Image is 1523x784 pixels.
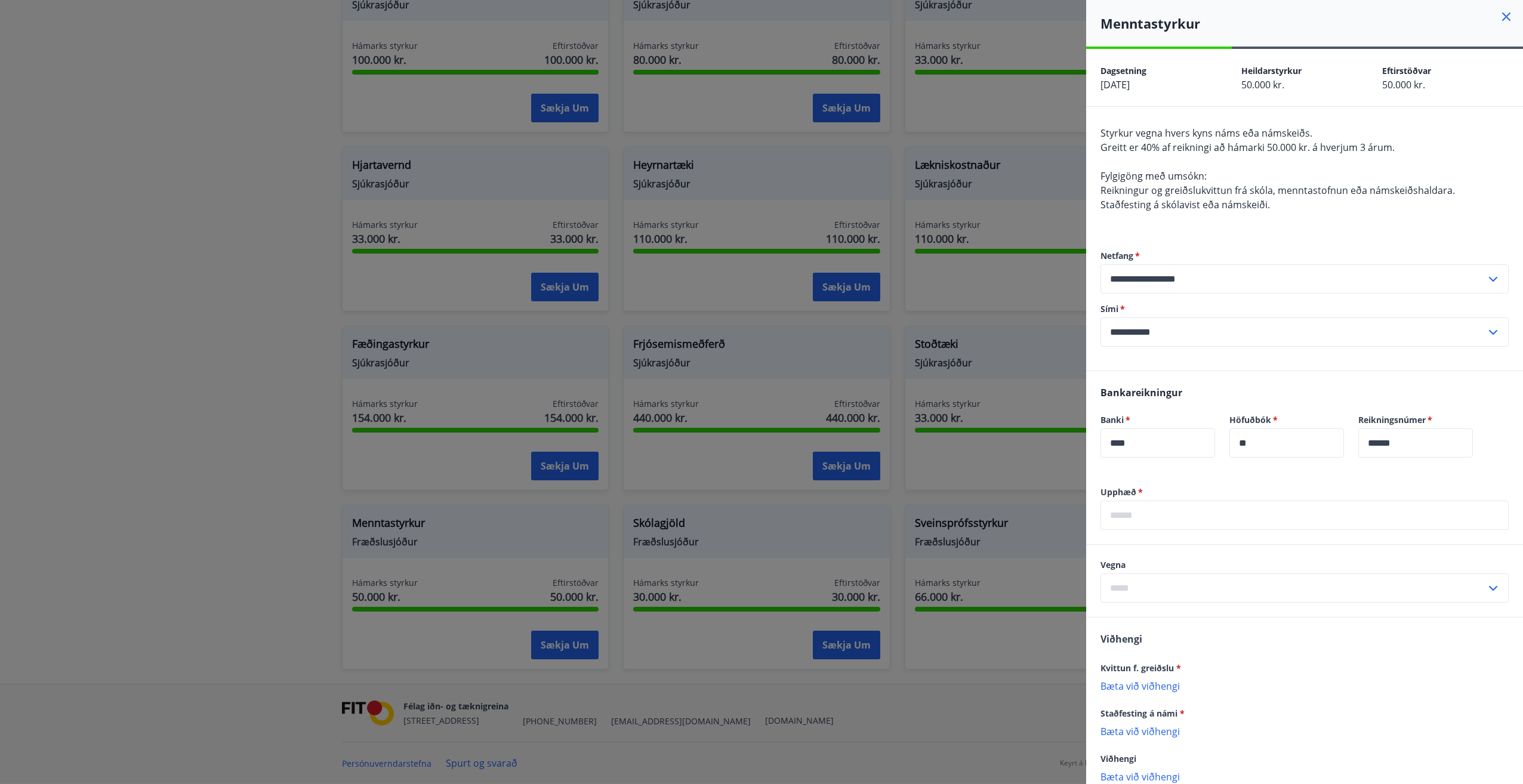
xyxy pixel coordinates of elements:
label: Upphæð [1100,486,1509,498]
span: Heildarstyrkur [1241,65,1302,76]
p: Bæta við viðhengi [1100,680,1509,692]
span: Viðhengi [1100,632,1142,646]
span: Viðhengi [1100,753,1136,764]
span: Fylgigöng með umsókn: [1100,169,1207,183]
span: Greitt er 40% af reikningi að hámarki 50.000 kr. á hverjum 3 árum. [1100,141,1395,154]
p: Bæta við viðhengi [1100,770,1509,782]
span: Reikningur og greiðslukvittun frá skóla, menntastofnun eða námskeiðshaldara. [1100,184,1455,197]
label: Sími [1100,303,1509,315]
label: Banki [1100,414,1215,426]
label: Höfuðbók [1229,414,1344,426]
label: Vegna [1100,559,1509,571]
p: Bæta við viðhengi [1100,725,1509,737]
span: Eftirstöðvar [1382,65,1431,76]
h4: Menntastyrkur [1100,14,1523,32]
span: Styrkur vegna hvers kyns náms eða námskeiðs. [1100,126,1312,140]
span: Bankareikningur [1100,386,1182,399]
span: Kvittun f. greiðslu [1100,662,1181,674]
span: Staðfesting á skólavist eða námskeiði. [1100,198,1270,211]
label: Reikningsnúmer [1358,414,1473,426]
label: Netfang [1100,250,1509,262]
div: Upphæð [1100,501,1509,530]
span: Dagsetning [1100,65,1146,76]
span: 50.000 kr. [1382,78,1425,91]
span: 50.000 kr. [1241,78,1284,91]
span: Staðfesting á námi [1100,708,1185,719]
span: [DATE] [1100,78,1130,91]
